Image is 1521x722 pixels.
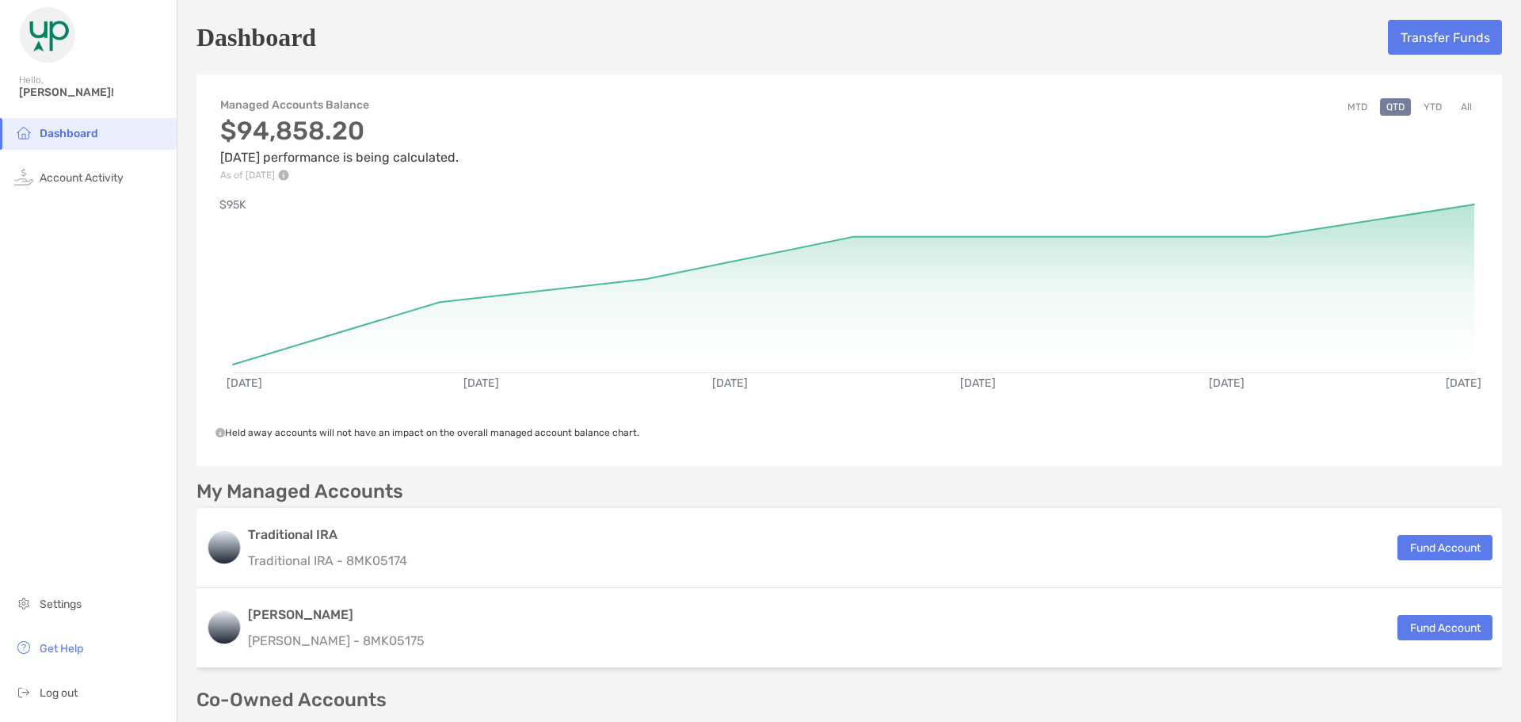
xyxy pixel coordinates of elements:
text: [DATE] [960,376,996,390]
span: [PERSON_NAME]! [19,86,167,99]
span: Account Activity [40,171,124,185]
text: [DATE] [227,376,262,390]
p: Traditional IRA - 8MK05174 [248,551,407,571]
p: Co-Owned Accounts [196,690,1502,710]
text: [DATE] [463,376,499,390]
h3: Traditional IRA [248,525,407,544]
span: Settings [40,598,82,611]
h4: Managed Accounts Balance [220,98,459,112]
button: MTD [1341,98,1374,116]
span: Get Help [40,642,83,655]
text: $95K [219,198,246,212]
span: Log out [40,686,78,700]
img: household icon [14,123,33,142]
p: My Managed Accounts [196,482,403,502]
span: Dashboard [40,127,98,140]
text: [DATE] [1209,376,1245,390]
p: As of [DATE] [220,170,459,181]
h3: $94,858.20 [220,116,459,146]
button: Fund Account [1397,615,1492,640]
div: [DATE] performance is being calculated. [220,116,459,181]
img: logo account [208,532,240,563]
h3: [PERSON_NAME] [248,605,425,625]
img: settings icon [14,594,33,613]
span: Held away accounts will not have an impact on the overall managed account balance chart. [215,427,639,438]
text: [DATE] [1446,376,1481,390]
text: [DATE] [712,376,748,390]
button: Transfer Funds [1388,20,1502,55]
button: QTD [1380,98,1411,116]
img: logout icon [14,682,33,701]
button: Fund Account [1397,535,1492,560]
img: get-help icon [14,638,33,657]
img: logo account [208,612,240,644]
p: [PERSON_NAME] - 8MK05175 [248,631,425,651]
button: YTD [1417,98,1448,116]
img: Performance Info [278,170,289,181]
img: Zoe Logo [19,6,76,63]
img: activity icon [14,167,33,186]
h5: Dashboard [196,19,316,55]
button: All [1454,98,1478,116]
